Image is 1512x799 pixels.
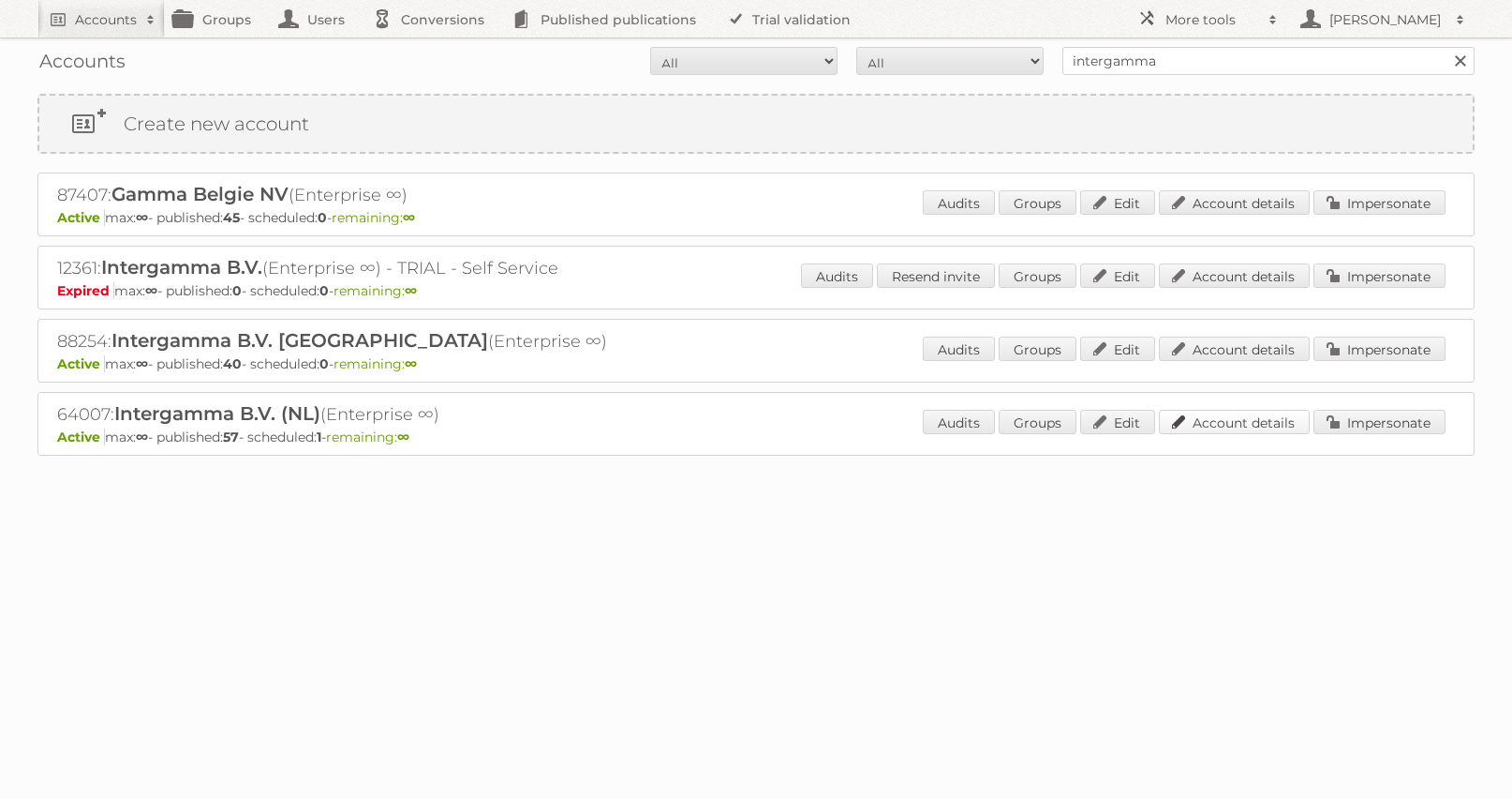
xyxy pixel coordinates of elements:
[405,282,417,299] strong: ∞
[318,209,327,226] strong: 0
[923,337,995,361] a: Audits
[1313,410,1445,434] a: Impersonate
[1080,190,1155,215] a: Edit
[999,190,1076,215] a: Groups
[223,209,240,226] strong: 45
[57,209,105,226] span: Active
[136,429,148,445] strong: ∞
[57,402,713,427] h2: 64007: (Enterprise ∞)
[317,429,321,445] strong: 1
[223,429,239,445] strong: 57
[145,282,157,299] strong: ∞
[1159,337,1310,361] a: Account details
[999,337,1076,361] a: Groups
[334,355,417,372] span: remaining:
[57,183,713,207] h2: 87407: (Enterprise ∞)
[999,410,1076,434] a: Groups
[57,429,1455,445] p: max: - published: - scheduled: -
[1159,264,1310,288] a: Account details
[57,282,114,299] span: Expired
[1325,10,1446,29] h2: [PERSON_NAME]
[1313,264,1445,288] a: Impersonate
[999,264,1076,288] a: Groups
[319,282,329,299] strong: 0
[326,429,409,445] span: remaining:
[57,256,713,280] h2: 12361: (Enterprise ∞) - TRIAL - Self Service
[1313,190,1445,215] a: Impersonate
[57,355,1455,372] p: max: - published: - scheduled: -
[403,209,415,226] strong: ∞
[1313,337,1445,361] a: Impersonate
[1080,264,1155,288] a: Edit
[39,96,1473,152] a: Create new account
[1080,410,1155,434] a: Edit
[923,190,995,215] a: Audits
[1159,410,1310,434] a: Account details
[101,256,262,279] span: Intergamma B.V.
[334,282,417,299] span: remaining:
[1159,190,1310,215] a: Account details
[57,355,105,372] span: Active
[332,209,415,226] span: remaining:
[114,402,320,425] span: Intergamma B.V. (NL)
[923,410,995,434] a: Audits
[1080,337,1155,361] a: Edit
[1165,10,1259,29] h2: More tools
[801,264,873,288] a: Audits
[319,355,329,372] strong: 0
[111,329,488,352] span: Intergamma B.V. [GEOGRAPHIC_DATA]
[136,355,148,372] strong: ∞
[57,329,713,354] h2: 88254: (Enterprise ∞)
[397,429,409,445] strong: ∞
[232,282,242,299] strong: 0
[57,429,105,445] span: Active
[111,183,289,205] span: Gamma Belgie NV
[405,355,417,372] strong: ∞
[223,355,242,372] strong: 40
[57,282,1455,299] p: max: - published: - scheduled: -
[75,10,137,29] h2: Accounts
[57,209,1455,226] p: max: - published: - scheduled: -
[877,264,995,288] a: Resend invite
[136,209,148,226] strong: ∞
